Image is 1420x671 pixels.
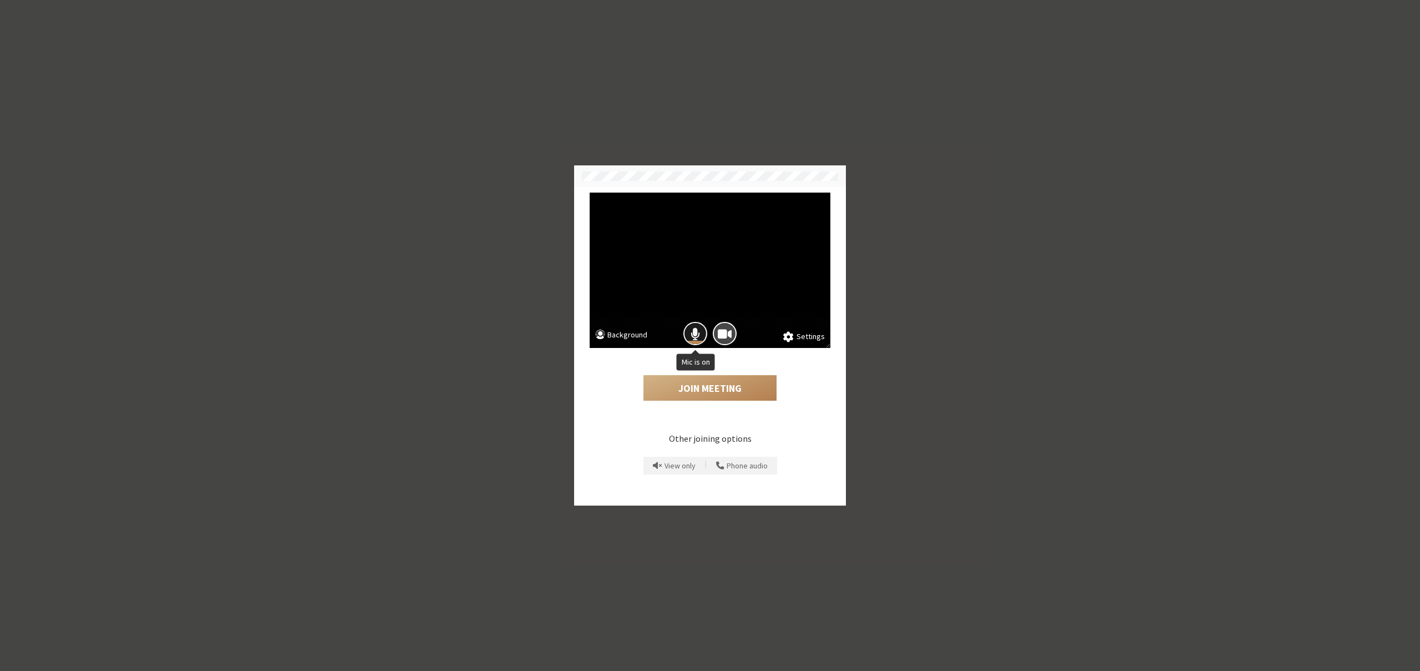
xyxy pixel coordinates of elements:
span: Phone audio [727,462,768,470]
p: Other joining options [590,432,830,445]
button: Settings [783,331,825,343]
span: | [705,458,707,473]
button: Background [595,329,647,343]
button: Use your phone for mic and speaker while you view the meeting on this device. [712,457,772,475]
button: Prevent echo when there is already an active mic and speaker in the room. [649,457,699,475]
button: Camera is on [713,322,737,346]
span: View only [665,462,696,470]
button: Mic is on [683,322,707,346]
button: Join Meeting [643,375,777,401]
